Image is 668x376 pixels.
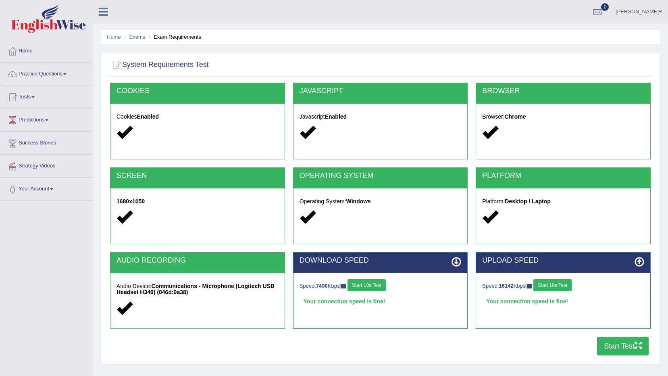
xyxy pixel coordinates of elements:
h2: BROWSER [482,87,644,95]
h2: UPLOAD SPEED [482,257,644,265]
a: Success Stories [0,132,92,152]
h2: SCREEN [117,172,279,180]
strong: 1680x1050 [117,198,145,205]
h5: Audio Device: [117,283,279,296]
button: Start 10s Test [348,279,386,291]
li: Exam Requirements [147,33,201,41]
a: Your Account [0,178,92,198]
strong: Desktop / Laptop [505,198,551,205]
a: Strategy Videos [0,155,92,175]
a: Home [107,34,121,40]
div: Speed: Kbps [300,279,462,293]
h2: OPERATING SYSTEM [300,172,462,180]
strong: Enabled [325,113,347,120]
img: ajax-loader-fb-connection.gif [525,284,532,288]
a: Practice Questions [0,63,92,83]
a: Exams [129,34,146,40]
strong: Enabled [137,113,159,120]
h2: JAVASCRIPT [300,87,462,95]
h5: Operating System: [300,198,462,205]
strong: 7490 [316,283,328,289]
strong: Chrome [505,113,526,120]
strong: 16142 [499,283,514,289]
a: Predictions [0,109,92,129]
div: Your connection speed is fine! [300,295,462,307]
div: Your connection speed is fine! [482,295,644,307]
h5: Browser: [482,114,644,120]
div: Speed: Kbps [482,279,644,293]
a: Home [0,40,92,60]
button: Start Test [597,337,649,355]
strong: Windows [346,198,371,205]
h2: DOWNLOAD SPEED [300,257,462,265]
h5: Cookies [117,114,279,120]
button: Start 10s Test [533,279,572,291]
h5: Platform: [482,198,644,205]
img: ajax-loader-fb-connection.gif [339,284,346,288]
span: 2 [601,3,609,11]
h2: PLATFORM [482,172,644,180]
h2: System Requirements Test [110,59,209,71]
strong: Communications - Microphone (Logitech USB Headset H340) (046d:0a38) [117,283,275,295]
a: Tests [0,86,92,106]
h5: Javascript [300,114,462,120]
h2: AUDIO RECORDING [117,257,279,265]
h2: COOKIES [117,87,279,95]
